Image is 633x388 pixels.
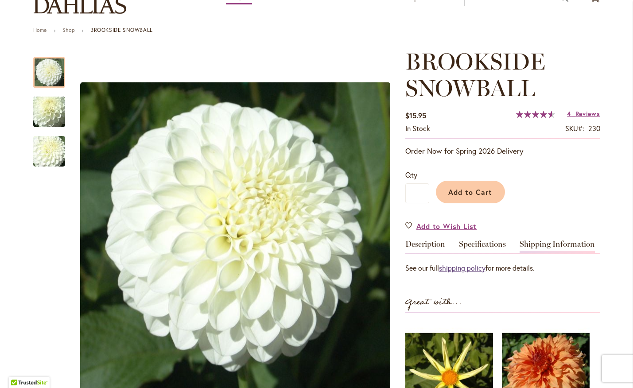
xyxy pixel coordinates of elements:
span: $15.95 [405,111,426,120]
img: BROOKSIDE SNOWBALL [17,88,81,136]
a: Add to Wish List [405,221,477,231]
div: Availability [405,124,430,134]
div: 230 [588,124,600,134]
span: In stock [405,124,430,133]
span: 4 [567,109,571,118]
strong: BROOKSIDE SNOWBALL [90,27,153,33]
a: shipping policy [439,263,485,272]
span: Reviews [575,109,600,118]
span: Qty [405,170,417,179]
a: 4 Reviews [567,109,600,118]
div: BROOKSIDE SNOWBALL [33,48,74,88]
div: BROOKSIDE SNOWBALL [33,127,65,167]
p: Order Now for Spring 2026 Delivery [405,146,600,156]
strong: SKU [565,124,584,133]
span: Add to Cart [448,187,492,197]
a: Specifications [459,240,506,253]
iframe: Launch Accessibility Center [7,357,31,381]
div: BROOKSIDE SNOWBALL [33,88,74,127]
span: Add to Wish List [416,221,477,231]
a: Shipping Information [520,240,595,253]
button: Add to Cart [436,181,505,203]
strong: Great with... [405,295,462,310]
div: Detailed Product Info [405,240,600,273]
a: Shop [62,27,75,33]
a: Description [405,240,445,253]
div: 92% [516,111,555,118]
a: Home [33,27,47,33]
span: BROOKSIDE SNOWBALL [405,47,545,102]
img: BROOKSIDE SNOWBALL [17,128,81,175]
p: See our full for more details. [405,263,600,273]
